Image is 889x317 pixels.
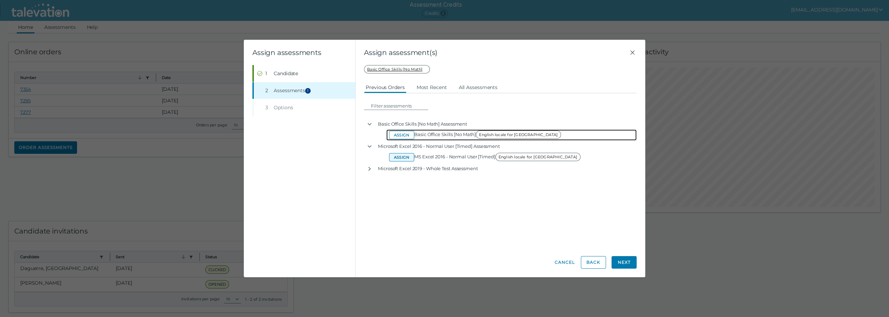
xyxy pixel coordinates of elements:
span: Candidate [274,70,298,77]
button: All Assessments [457,81,499,93]
button: 2Assessments1 [254,82,355,99]
div: 1 [265,70,271,77]
button: Previous Orders [364,81,406,93]
input: Filter assessments [368,102,428,110]
nav: Wizard steps [252,65,355,116]
span: MS Excel 2016 - Normal User [Timed] [414,154,583,159]
clr-wizard-title: Assign assessments [252,48,321,57]
button: Completed [254,65,355,82]
span: Assign assessment(s) [364,48,628,57]
button: Assign [389,131,414,139]
button: Next [611,256,637,269]
span: Basic Office Skills [No Math] [364,65,430,73]
span: Assessments [274,87,313,94]
div: 2 [265,87,271,94]
span: 1 [305,88,311,94]
button: Cancel [554,256,575,269]
span: Basic Office Skills [No Math] [414,132,563,137]
div: Basic Office Skills [No Math] Assessment [375,118,637,129]
div: Microsoft Excel 2016 - Normal User [Timed] Assessment [375,141,637,152]
span: English locale for [GEOGRAPHIC_DATA] [476,130,561,139]
button: Assign [389,153,414,161]
button: Close [628,48,637,57]
button: Most Recent [415,81,449,93]
span: English locale for [GEOGRAPHIC_DATA] [495,153,580,161]
cds-icon: Completed [257,71,263,76]
button: Back [581,256,606,269]
div: Microsoft Excel 2019 - Whole Test Assessment [375,163,637,174]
